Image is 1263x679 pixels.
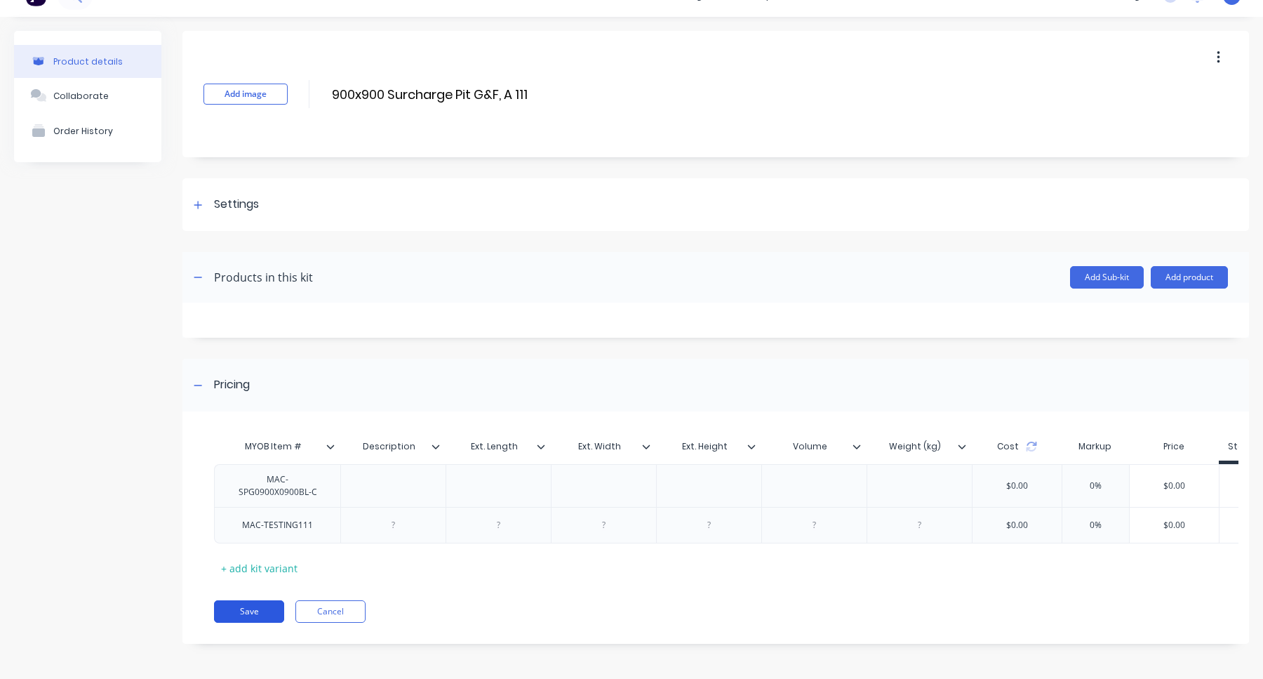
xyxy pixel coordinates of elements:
[867,429,963,464] div: Weight (kg)
[214,600,284,623] button: Save
[997,440,1019,453] span: Cost
[551,433,656,461] div: Ext. Width
[214,196,259,213] div: Settings
[214,433,340,461] div: MYOB Item #
[53,126,113,136] div: Order History
[1151,266,1228,289] button: Add product
[14,45,161,78] button: Product details
[995,468,1039,503] div: $0.00
[231,516,324,534] div: MAC-TESTING111
[214,269,313,286] div: Products in this kit
[656,433,761,461] div: Ext. Height
[53,91,109,101] div: Collaborate
[203,84,288,105] button: Add image
[551,429,648,464] div: Ext. Width
[1070,266,1144,289] button: Add Sub-kit
[220,470,335,501] div: MAC-SPG0900X0900BL-C
[1062,433,1129,461] div: Markup
[656,429,753,464] div: Ext. Height
[995,508,1039,543] div: $0.00
[1130,508,1219,543] div: $0.00
[1130,468,1219,503] div: $0.00
[1129,433,1219,461] div: Price
[14,78,161,113] button: Collaborate
[14,113,161,148] button: Order History
[761,429,858,464] div: Volume
[330,84,579,105] input: Enter kit name
[214,558,305,579] div: + add kit variant
[295,600,366,623] button: Cancel
[761,433,867,461] div: Volume
[214,376,250,394] div: Pricing
[446,433,551,461] div: Ext. Length
[1060,508,1130,543] div: 0%
[53,56,123,67] div: Product details
[972,433,1062,461] div: Cost
[1060,468,1130,503] div: 0%
[867,433,972,461] div: Weight (kg)
[340,429,437,464] div: Description
[446,429,542,464] div: Ext. Length
[214,429,332,464] div: MYOB Item #
[340,433,446,461] div: Description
